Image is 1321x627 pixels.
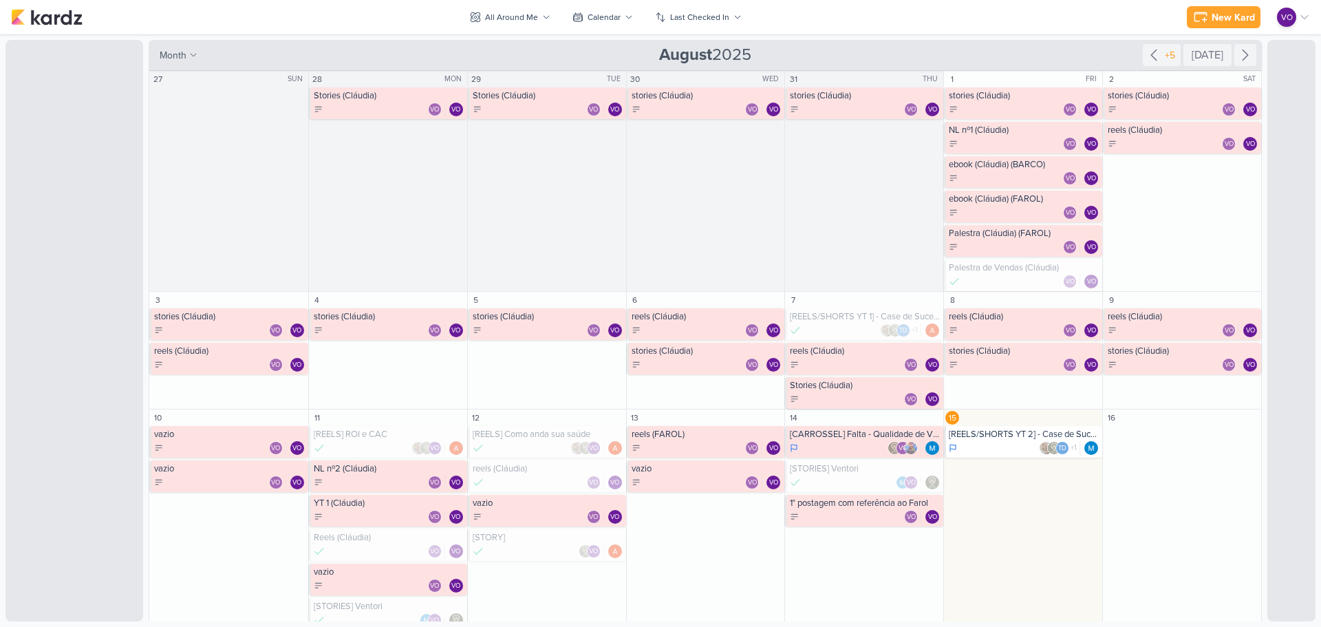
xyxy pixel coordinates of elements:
p: VO [451,328,460,334]
div: Ventori Oficial [766,441,780,455]
p: VO [1087,176,1096,182]
div: To Do [1108,360,1117,370]
div: Ventori Oficial [1063,137,1077,151]
div: To Do [473,105,482,114]
div: Ventori Oficial [1084,275,1098,288]
div: Palestra de Vendas (Cláudia) [949,262,1099,273]
p: VO [1087,279,1096,286]
div: vazio [154,429,305,440]
p: VO [1225,107,1234,114]
div: 11 [310,411,324,425]
div: Collaborators: Sarah Violante, Leviê Agência de Marketing Digital, Ventori Oficial [570,441,604,455]
div: Assignee: Ventori Oficial [766,358,780,372]
p: VO [769,328,778,334]
div: Ventori Oficial [766,358,780,372]
div: Ventori Oficial [587,103,601,116]
p: VO [1087,244,1096,251]
div: Collaborators: Ventori Oficial [1063,240,1080,254]
div: 7 [786,293,800,307]
div: Assignee: Ventori Oficial [1243,358,1257,372]
div: Ventori Oficial [925,103,939,116]
img: Guilherme Savio [904,441,918,455]
div: To Do [473,326,482,335]
div: Collaborators: Ventori Oficial [269,358,286,372]
p: VO [430,445,439,452]
img: Sarah Violante [570,441,584,455]
div: Ventori Oficial [269,441,283,455]
div: Ventori Oficial [1084,206,1098,220]
div: To Do [790,394,799,404]
div: Assignee: Ventori Oficial [1084,275,1098,288]
p: VO [1087,107,1096,114]
p: VO [1246,141,1255,148]
p: VO [451,107,460,114]
p: VO [928,362,937,369]
div: Done [314,441,325,455]
div: Assignee: Ventori Oficial [1084,240,1098,254]
img: Leviê Agência de Marketing Digital [579,441,592,455]
div: 13 [628,411,642,425]
div: reels (Cláudia) [949,311,1099,322]
div: To Do [949,105,958,114]
div: stories (Cláudia) [949,90,1099,101]
p: VO [292,445,301,452]
div: Assignee: Ventori Oficial [290,441,304,455]
div: reels (Cláudia) [1108,125,1258,136]
div: Assignee: Ventori Oficial [1084,323,1098,337]
img: Sarah Violante [880,323,894,337]
p: VO [1066,176,1075,182]
div: New Kard [1212,10,1255,25]
p: VO [748,445,757,452]
p: VO [1246,107,1255,114]
img: Leviê Agência de Marketing Digital [888,323,902,337]
div: Ventori Oficial [449,103,463,116]
div: Stories (Cláudia) [790,380,941,391]
div: Ventori Oficial [428,323,442,337]
p: VO [1066,362,1075,369]
p: VO [1246,328,1255,334]
div: Stories (Cláudia) [314,90,464,101]
div: To Do [949,326,958,335]
div: stories (Cláudia) [1108,90,1258,101]
div: Ventori Oficial [428,441,442,455]
div: 8 [945,293,959,307]
img: Leviê Agência de Marketing Digital [1047,441,1061,455]
div: stories (Cláudia) [154,311,305,322]
div: To Do [314,105,323,114]
div: To Do [949,242,958,252]
img: Sarah Violante [411,441,425,455]
div: To Do [1108,105,1117,114]
div: Collaborators: Ventori Oficial [745,103,762,116]
p: VO [928,107,937,114]
div: To Do [790,105,799,114]
p: VO [899,445,907,452]
div: Assignee: Ventori Oficial [766,441,780,455]
div: Assignee: Ventori Oficial [290,358,304,372]
span: +1 [1069,443,1077,454]
div: Assignee: Ventori Oficial [1084,358,1098,372]
div: Collaborators: Ventori Oficial [904,358,921,372]
div: Ventori Oficial [1084,171,1098,185]
div: Collaborators: Ventori Oficial [1222,358,1239,372]
div: 12 [469,411,483,425]
div: Ventori Oficial [269,323,283,337]
p: VO [769,445,778,452]
div: reels (Cláudia) [790,346,941,357]
p: VO [907,107,916,114]
img: Leviê Agência de Marketing Digital [420,441,433,455]
div: 31 [786,72,800,86]
div: Ventori Oficial [290,441,304,455]
div: Ventori Oficial [428,103,442,116]
div: Ventori Oficial [904,392,918,406]
div: Assignee: Amanda ARAUJO [608,441,622,455]
div: To Do [949,208,958,217]
p: VO [292,328,301,334]
div: To Do [790,360,799,370]
div: Assignee: Ventori Oficial [608,323,622,337]
div: Ventori Oficial [1222,323,1236,337]
p: VO [430,107,439,114]
div: Ventori Oficial [1063,206,1077,220]
div: [REELS] Como anda sua saúde [473,429,623,440]
div: 2 [1104,72,1118,86]
p: Td [1058,445,1066,452]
